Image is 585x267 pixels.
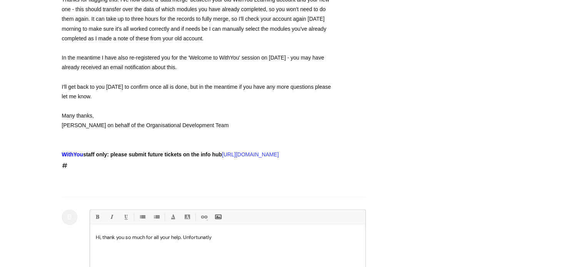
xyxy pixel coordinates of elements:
[96,234,360,241] p: Hi, thank you so much for all your help. Unfortunatly
[199,212,208,222] a: Link
[152,212,161,222] a: 1. Ordered List (Ctrl-Shift-8)
[213,212,223,222] a: Insert Image...
[62,209,77,225] div: B
[137,212,147,222] a: • Unordered List (Ctrl-Shift-7)
[62,82,338,101] div: I'll get back to you [DATE] to confirm once all is done, but in the meantime if you have any more...
[168,212,178,222] a: Font Color
[62,53,338,72] div: In the meantime I have also re-registered you for the 'Welcome to WithYou' session on [DATE] - yo...
[62,121,338,130] div: [PERSON_NAME] on behalf of the Organisational Development Team
[121,212,130,222] a: Underline(Ctrl-U)
[62,151,222,158] strong: staff only: please submit future tickets on the info hub
[62,111,338,121] div: Many thanks,
[222,151,279,158] a: [URL][DOMAIN_NAME]
[107,212,116,222] a: Italic (Ctrl-I)
[92,212,102,222] a: Bold (Ctrl-B)
[62,151,83,158] span: WithYou
[182,212,192,222] a: Back Color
